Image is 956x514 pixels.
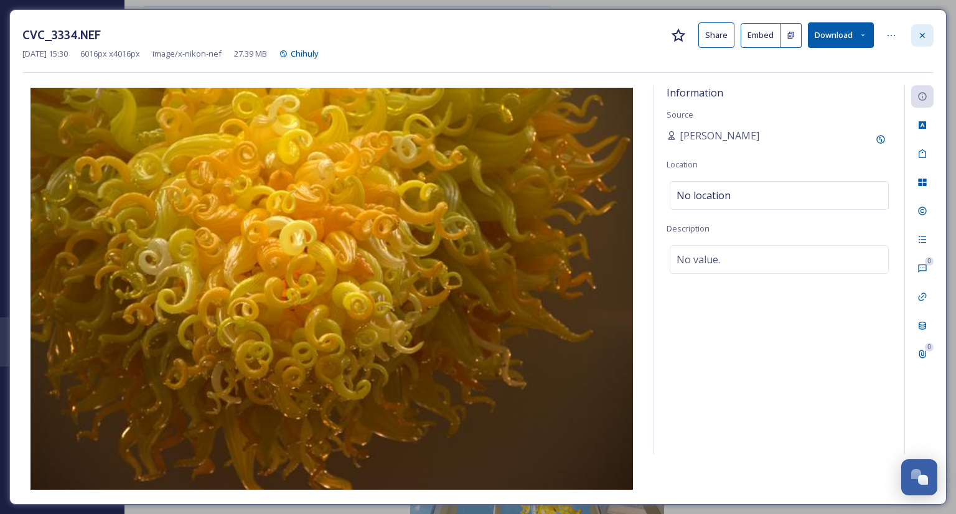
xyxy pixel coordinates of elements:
[677,252,720,267] span: No value.
[698,22,734,48] button: Share
[291,48,319,59] span: Chihuly
[80,48,140,60] span: 6016 px x 4016 px
[925,343,934,352] div: 0
[667,159,698,170] span: Location
[677,188,731,203] span: No location
[22,48,68,60] span: [DATE] 15:30
[925,257,934,266] div: 0
[680,128,759,143] span: [PERSON_NAME]
[667,223,710,234] span: Description
[901,459,937,495] button: Open Chat
[22,88,641,490] img: 5ea2103d-c3da-4f0b-ae6a-db3d1d01bf6d.jpg
[234,48,267,60] span: 27.39 MB
[741,23,780,48] button: Embed
[22,26,101,44] h3: CVC_3334.NEF
[808,22,874,48] button: Download
[667,86,723,100] span: Information
[667,109,693,120] span: Source
[152,48,222,60] span: image/x-nikon-nef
